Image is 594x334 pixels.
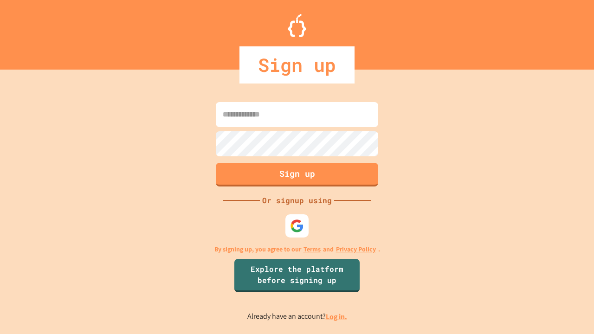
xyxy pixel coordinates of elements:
[239,46,355,83] div: Sign up
[336,244,376,254] a: Privacy Policy
[326,312,347,321] a: Log in.
[234,259,360,292] a: Explore the platform before signing up
[290,219,304,233] img: google-icon.svg
[288,14,306,37] img: Logo.svg
[214,244,380,254] p: By signing up, you agree to our and .
[216,163,378,186] button: Sign up
[303,244,321,254] a: Terms
[260,195,334,206] div: Or signup using
[247,311,347,322] p: Already have an account?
